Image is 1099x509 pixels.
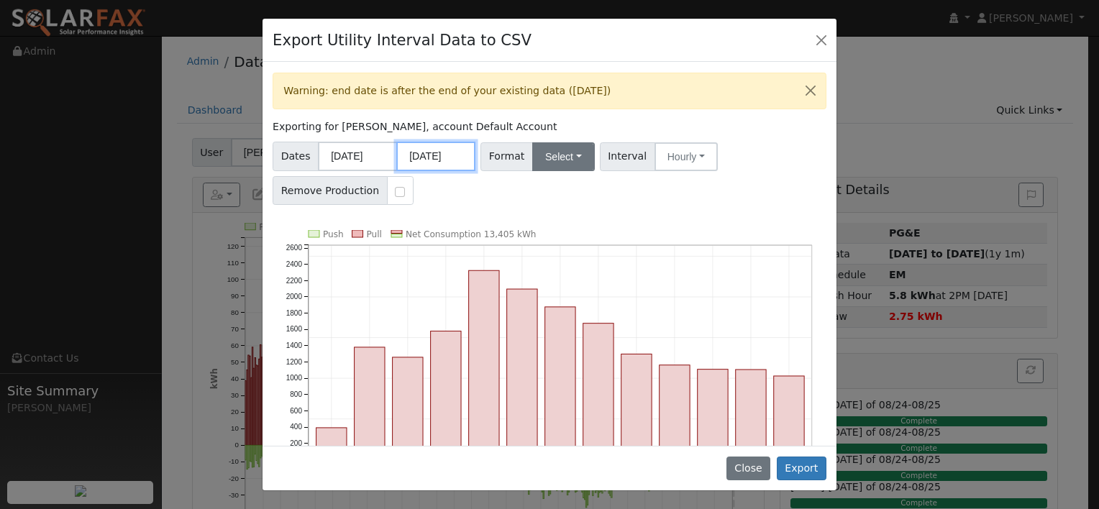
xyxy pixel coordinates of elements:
[698,370,728,460] rect: onclick=""
[286,341,303,349] text: 1400
[469,270,499,459] rect: onclick=""
[774,376,804,459] rect: onclick=""
[621,354,652,460] rect: onclick=""
[583,324,614,460] rect: onclick=""
[507,289,537,459] rect: onclick=""
[286,260,303,268] text: 2400
[273,176,388,205] span: Remove Production
[290,390,302,398] text: 800
[431,331,461,460] rect: onclick=""
[367,229,382,239] text: Pull
[545,307,575,459] rect: onclick=""
[273,119,557,134] label: Exporting for [PERSON_NAME], account Default Account
[660,365,690,460] rect: onclick=""
[655,142,718,171] button: Hourly
[286,277,303,285] text: 2200
[736,370,766,459] rect: onclick=""
[286,374,303,382] text: 1000
[795,73,826,109] button: Close
[290,439,302,447] text: 200
[726,457,770,481] button: Close
[286,293,303,301] text: 2000
[532,142,595,171] button: Select
[286,244,303,252] text: 2600
[286,309,303,317] text: 1800
[355,347,385,459] rect: onclick=""
[811,29,831,50] button: Close
[393,357,423,459] rect: onclick=""
[290,407,302,415] text: 600
[323,229,344,239] text: Push
[290,423,302,431] text: 400
[273,142,319,171] span: Dates
[600,142,655,171] span: Interval
[273,73,826,109] div: Warning: end date is after the end of your existing data ([DATE])
[273,29,532,52] h4: Export Utility Interval Data to CSV
[286,358,303,366] text: 1200
[406,229,537,239] text: Net Consumption 13,405 kWh
[480,142,533,171] span: Format
[777,457,826,481] button: Export
[286,326,303,334] text: 1600
[316,428,347,459] rect: onclick=""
